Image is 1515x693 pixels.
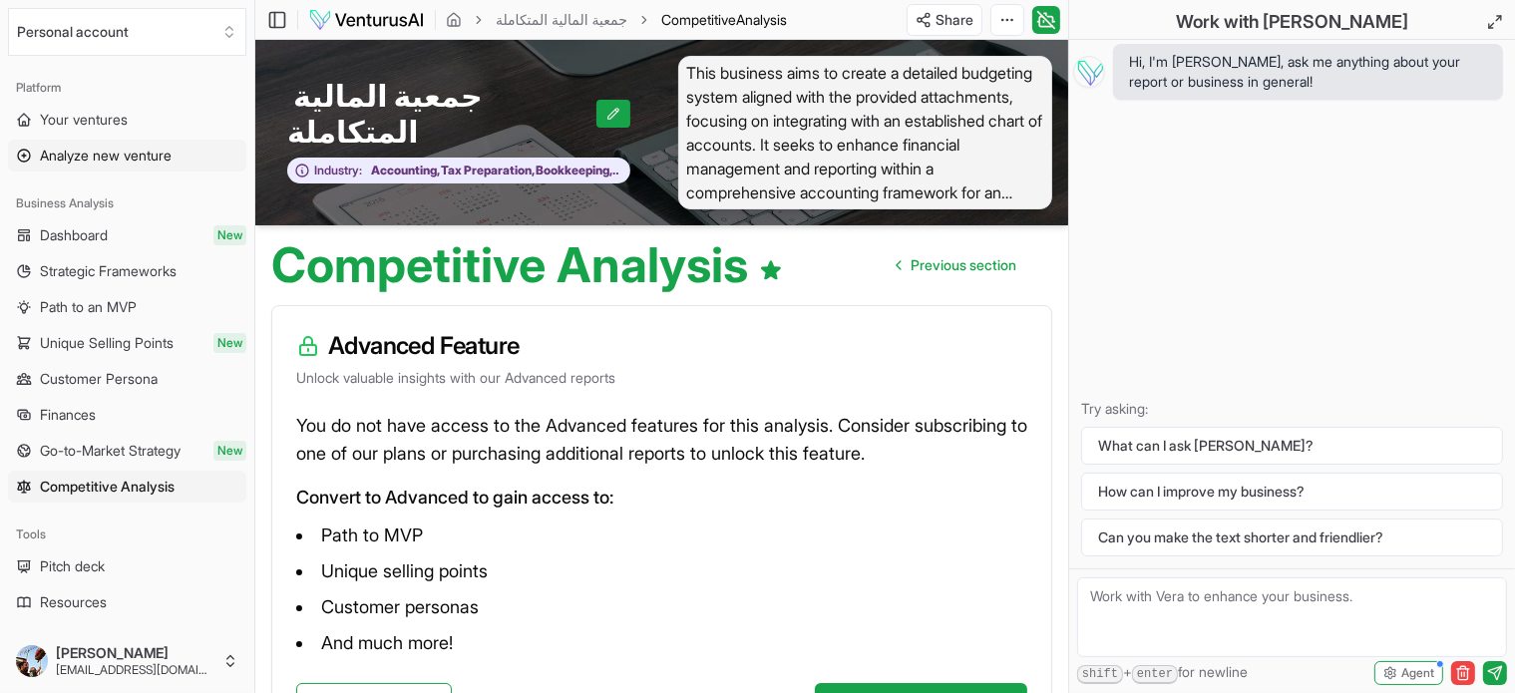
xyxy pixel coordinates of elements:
span: Analyze new venture [40,146,172,166]
img: Vera [1073,56,1105,88]
button: Can you make the text shorter and friendlier? [1081,519,1503,556]
span: [EMAIL_ADDRESS][DOMAIN_NAME] [56,662,214,678]
li: Path to MVP [296,520,1027,551]
span: Path to an MVP [40,297,137,317]
a: Go to previous page [881,245,1032,285]
a: Analyze new venture [8,140,246,172]
h1: Competitive Analysis [271,241,783,289]
span: Industry: [314,163,362,178]
span: Finances [40,405,96,425]
span: Go-to-Market Strategy [40,441,181,461]
span: Customer Persona [40,369,158,389]
span: Accounting, Tax Preparation, Bookkeeping, and Payroll Services [362,163,619,178]
p: You do not have access to the Advanced features for this analysis. Consider subscribing to one of... [296,412,1027,468]
a: جمعية المالية المتكاملة [496,10,627,30]
nav: pagination [881,245,1032,285]
div: Platform [8,72,246,104]
span: Pitch deck [40,556,105,576]
span: Share [936,10,973,30]
span: Hi, I'm [PERSON_NAME], ask me anything about your report or business in general! [1129,52,1487,92]
span: Your ventures [40,110,128,130]
h2: Work with [PERSON_NAME] [1176,8,1408,36]
button: [PERSON_NAME][EMAIL_ADDRESS][DOMAIN_NAME] [8,637,246,685]
span: Resources [40,592,107,612]
span: Unique Selling Points [40,333,174,353]
a: Competitive Analysis [8,471,246,503]
p: Try asking: [1081,399,1503,419]
p: Convert to Advanced to gain access to: [296,484,1027,512]
span: This business aims to create a detailed budgeting system aligned with the provided attachments, f... [678,56,1053,209]
button: Agent [1374,661,1443,685]
a: Finances [8,399,246,431]
a: Strategic Frameworks [8,255,246,287]
h3: Advanced Feature [296,330,1027,362]
span: New [213,333,246,353]
p: Unlock valuable insights with our Advanced reports [296,368,1027,388]
a: Path to an MVP [8,291,246,323]
button: Share [907,4,982,36]
li: Unique selling points [296,555,1027,587]
a: DashboardNew [8,219,246,251]
a: Pitch deck [8,550,246,582]
span: Dashboard [40,225,108,245]
div: Business Analysis [8,187,246,219]
kbd: enter [1132,665,1178,684]
button: What can I ask [PERSON_NAME]? [1081,427,1503,465]
span: CompetitiveAnalysis [661,10,787,30]
li: Customer personas [296,591,1027,623]
a: Customer Persona [8,363,246,395]
span: Previous section [911,255,1016,275]
button: How can I improve my business? [1081,473,1503,511]
span: New [213,225,246,245]
li: And much more! [296,627,1027,659]
a: Unique Selling PointsNew [8,327,246,359]
span: Strategic Frameworks [40,261,177,281]
kbd: shift [1077,665,1123,684]
div: Tools [8,519,246,550]
span: Analysis [736,11,787,28]
img: logo [308,8,425,32]
nav: breadcrumb [446,10,787,30]
span: New [213,441,246,461]
button: Select an organization [8,8,246,56]
span: [PERSON_NAME] [56,644,214,662]
a: Your ventures [8,104,246,136]
a: Resources [8,586,246,618]
span: جمعية المالية المتكاملة [287,78,596,150]
span: Competitive Analysis [40,477,175,497]
a: Go-to-Market StrategyNew [8,435,246,467]
img: ACg8ocIBKB-VwHO3fxo7pzJX49WHNgW0_CBQAqTJh3xK7ZXnqjGLzc01=s96-c [16,645,48,677]
span: + for newline [1077,662,1248,684]
span: Agent [1401,665,1434,681]
button: Industry:Accounting, Tax Preparation, Bookkeeping, and Payroll Services [287,158,630,184]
